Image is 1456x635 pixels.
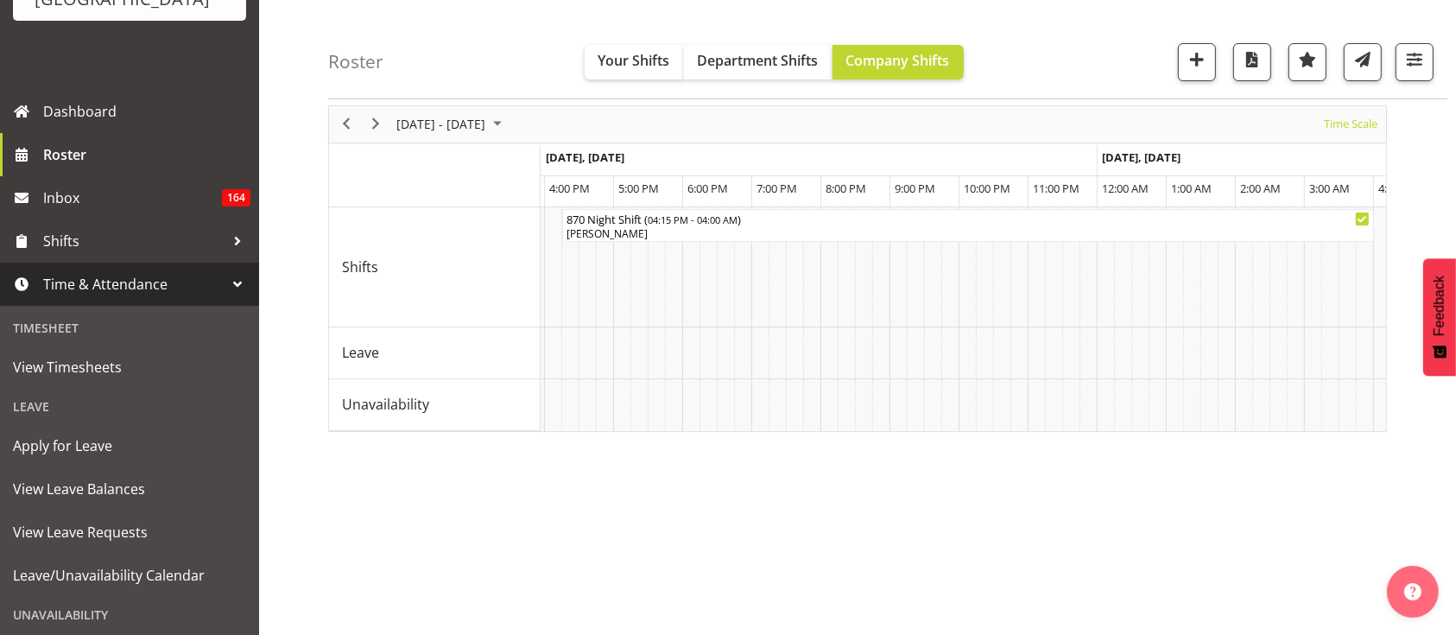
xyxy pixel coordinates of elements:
span: 10:00 PM [964,181,1010,196]
div: Timeline Week of October 9, 2025 [328,105,1387,432]
button: Time Scale [1321,113,1381,135]
button: Highlight an important date within the roster. [1288,43,1326,81]
a: Apply for Leave [4,424,255,467]
div: previous period [332,106,361,143]
span: [DATE], [DATE] [546,149,624,165]
span: Leave/Unavailability Calendar [13,562,246,588]
span: Apply for Leave [13,433,246,459]
div: next period [361,106,390,143]
button: Your Shifts [585,45,684,79]
span: Unavailability [342,394,429,415]
button: Add a new shift [1178,43,1216,81]
span: 6:00 PM [687,181,728,196]
a: Leave/Unavailability Calendar [4,554,255,597]
a: View Leave Requests [4,511,255,554]
span: Shifts [43,228,225,254]
span: Leave [342,342,379,363]
span: Inbox [43,185,222,211]
span: 9:00 PM [895,181,935,196]
span: 7:00 PM [756,181,797,196]
button: Filter Shifts [1396,43,1434,81]
span: 164 [222,189,250,206]
span: 3:00 AM [1309,181,1350,196]
button: Feedback - Show survey [1423,258,1456,376]
td: Leave resource [329,327,541,379]
td: Shifts resource [329,207,541,327]
span: 8:00 PM [826,181,866,196]
div: Unavailability [4,597,255,632]
span: View Leave Requests [13,519,246,545]
img: help-xxl-2.png [1404,583,1421,600]
span: Time & Attendance [43,271,225,297]
span: View Leave Balances [13,476,246,502]
button: Download a PDF of the roster according to the set date range. [1233,43,1271,81]
div: Shifts"s event - 870 Night Shift Begin From Thursday, October 9, 2025 at 4:15:00 PM GMT+13:00 End... [562,209,1374,242]
h4: Roster [328,52,383,72]
button: Next [364,113,388,135]
button: Company Shifts [832,45,964,79]
button: Send a list of all shifts for the selected filtered period to all rostered employees. [1344,43,1382,81]
span: Your Shifts [598,51,670,70]
span: Shifts [342,257,378,277]
span: Dashboard [43,98,250,124]
span: Time Scale [1322,113,1379,135]
span: [DATE] - [DATE] [395,113,487,135]
span: 1:00 AM [1171,181,1212,196]
span: 2:00 AM [1240,181,1281,196]
div: Leave [4,389,255,424]
span: 4:00 AM [1378,181,1419,196]
span: View Timesheets [13,354,246,380]
div: [PERSON_NAME] [567,226,1370,242]
a: View Leave Balances [4,467,255,511]
span: 4:00 PM [549,181,590,196]
span: Department Shifts [698,51,819,70]
div: 870 Night Shift ( ) [567,210,1370,227]
span: 12:00 AM [1102,181,1149,196]
button: September 2025 [394,113,510,135]
span: 11:00 PM [1033,181,1079,196]
button: Department Shifts [684,45,832,79]
div: Timesheet [4,310,255,346]
span: Feedback [1432,276,1447,336]
span: [DATE], [DATE] [1102,149,1181,165]
button: Previous [335,113,358,135]
span: 04:15 PM - 04:00 AM [648,213,737,226]
td: Unavailability resource [329,379,541,431]
a: View Timesheets [4,346,255,389]
span: 5:00 PM [618,181,659,196]
span: Roster [43,142,250,168]
span: Company Shifts [846,51,950,70]
div: October 06 - 12, 2025 [390,106,512,143]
